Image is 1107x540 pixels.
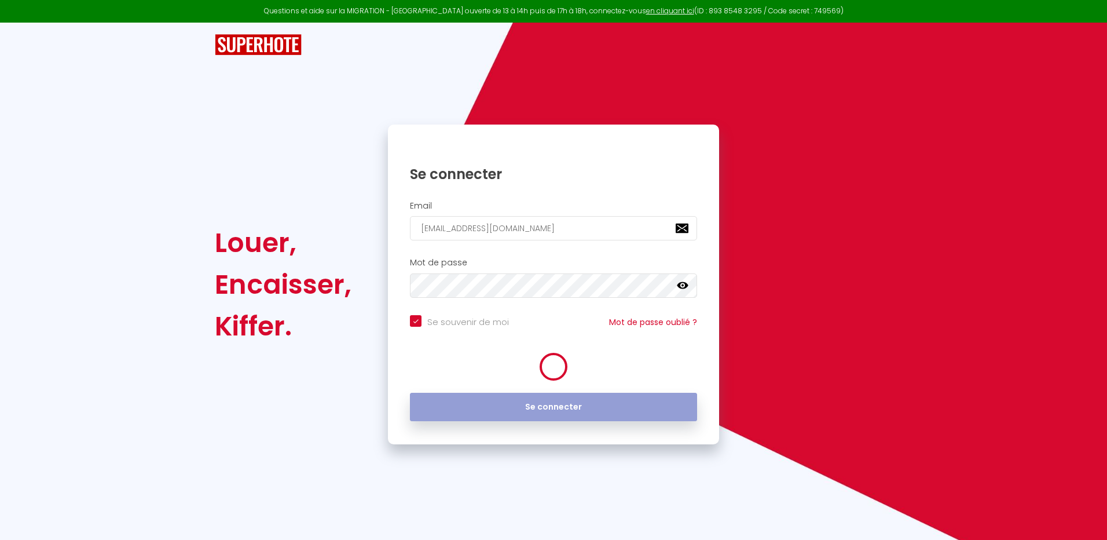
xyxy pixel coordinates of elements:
[410,393,697,422] button: Se connecter
[410,258,697,268] h2: Mot de passe
[410,216,697,240] input: Ton Email
[410,201,697,211] h2: Email
[215,264,351,305] div: Encaisser,
[215,305,351,347] div: Kiffer.
[609,316,697,328] a: Mot de passe oublié ?
[410,165,697,183] h1: Se connecter
[215,34,302,56] img: SuperHote logo
[215,222,351,264] div: Louer,
[646,6,694,16] a: en cliquant ici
